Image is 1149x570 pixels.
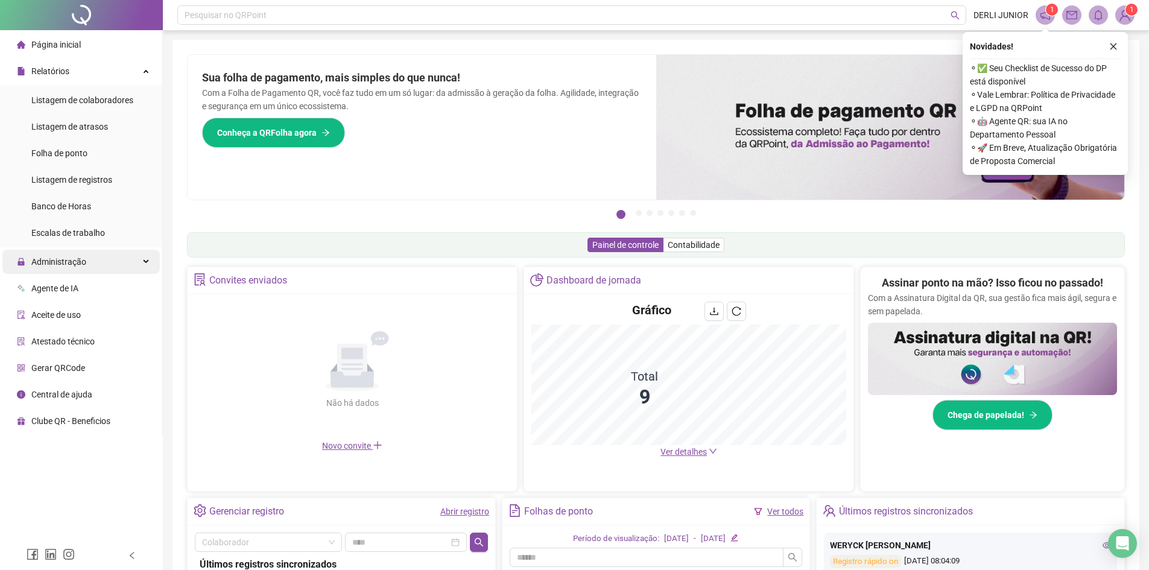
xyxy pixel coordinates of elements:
[17,258,25,266] span: lock
[1130,5,1134,14] span: 1
[530,273,543,286] span: pie-chart
[31,66,69,76] span: Relatórios
[1029,411,1037,419] span: arrow-right
[17,417,25,425] span: gift
[217,126,317,139] span: Conheça a QRFolha agora
[694,533,696,545] div: -
[31,148,87,158] span: Folha de ponto
[546,270,641,291] div: Dashboard de jornada
[31,416,110,426] span: Clube QR - Beneficios
[970,62,1121,88] span: ⚬ ✅ Seu Checklist de Sucesso do DP está disponível
[657,210,663,216] button: 4
[668,240,720,250] span: Contabilidade
[17,364,25,372] span: qrcode
[636,210,642,216] button: 2
[660,447,707,457] span: Ver detalhes
[17,40,25,49] span: home
[128,551,136,560] span: left
[732,306,741,316] span: reload
[573,533,659,545] div: Período de visualização:
[632,302,671,318] h4: Gráfico
[709,306,719,316] span: download
[970,40,1013,53] span: Novidades !
[1108,529,1137,558] div: Open Intercom Messenger
[970,115,1121,141] span: ⚬ 🤖 Agente QR: sua IA no Departamento Pessoal
[1040,10,1051,21] span: notification
[1125,4,1138,16] sup: Atualize o seu contato no menu Meus Dados
[31,390,92,399] span: Central de ajuda
[973,8,1028,22] span: DERLI JUNIOR
[730,534,738,542] span: edit
[830,539,1111,552] div: WERYCK [PERSON_NAME]
[373,440,382,450] span: plus
[202,69,642,86] h2: Sua folha de pagamento, mais simples do que nunca!
[322,441,382,451] span: Novo convite
[209,270,287,291] div: Convites enviados
[868,291,1117,318] p: Com a Assinatura Digital da QR, sua gestão fica mais ágil, segura e sem papelada.
[660,447,717,457] a: Ver detalhes down
[882,274,1103,291] h2: Assinar ponto na mão? Isso ficou no passado!
[31,363,85,373] span: Gerar QRCode
[970,88,1121,115] span: ⚬ Vale Lembrar: Política de Privacidade e LGPD na QRPoint
[592,240,659,250] span: Painel de controle
[1046,4,1058,16] sup: 1
[647,210,653,216] button: 3
[17,311,25,319] span: audit
[31,228,105,238] span: Escalas de trabalho
[656,55,1125,200] img: banner%2F8d14a306-6205-4263-8e5b-06e9a85ad873.png
[297,396,408,410] div: Não há dados
[830,555,1111,569] div: [DATE] 08:04:09
[1116,6,1134,24] img: 76474
[31,337,95,346] span: Atestado técnico
[970,141,1121,168] span: ⚬ 🚀 Em Breve, Atualização Obrigatória de Proposta Comercial
[194,273,206,286] span: solution
[1093,10,1104,21] span: bell
[440,507,489,516] a: Abrir registro
[202,118,345,148] button: Conheça a QRFolha agora
[932,400,1052,430] button: Chega de papelada!
[616,210,625,219] button: 1
[31,95,133,105] span: Listagem de colaboradores
[948,408,1024,422] span: Chega de papelada!
[664,533,689,545] div: [DATE]
[209,501,284,522] div: Gerenciar registro
[1103,541,1111,549] span: eye
[17,337,25,346] span: solution
[709,447,717,455] span: down
[508,504,521,517] span: file-text
[31,40,81,49] span: Página inicial
[868,323,1117,395] img: banner%2F02c71560-61a6-44d4-94b9-c8ab97240462.png
[202,86,642,113] p: Com a Folha de Pagamento QR, você faz tudo em um só lugar: da admissão à geração da folha. Agilid...
[823,504,835,517] span: team
[321,128,330,137] span: arrow-right
[701,533,726,545] div: [DATE]
[690,210,696,216] button: 7
[194,504,206,517] span: setting
[31,257,86,267] span: Administração
[951,11,960,20] span: search
[524,501,593,522] div: Folhas de ponto
[31,283,78,293] span: Agente de IA
[17,67,25,75] span: file
[31,175,112,185] span: Listagem de registros
[17,390,25,399] span: info-circle
[27,548,39,560] span: facebook
[474,537,484,547] span: search
[830,555,901,569] div: Registro rápido on
[1066,10,1077,21] span: mail
[63,548,75,560] span: instagram
[1109,42,1118,51] span: close
[31,201,91,211] span: Banco de Horas
[31,310,81,320] span: Aceite de uso
[31,122,108,131] span: Listagem de atrasos
[45,548,57,560] span: linkedin
[668,210,674,216] button: 5
[767,507,803,516] a: Ver todos
[1050,5,1054,14] span: 1
[788,553,797,562] span: search
[754,507,762,516] span: filter
[679,210,685,216] button: 6
[839,501,973,522] div: Últimos registros sincronizados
